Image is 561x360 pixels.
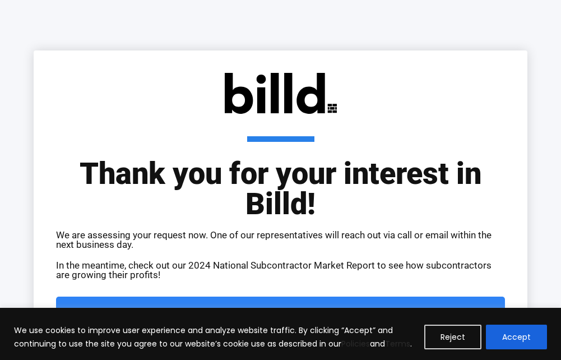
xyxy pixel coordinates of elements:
button: Reject [424,325,481,349]
p: We use cookies to improve user experience and analyze website traffic. By clicking “Accept” and c... [14,324,416,350]
p: In the meantime, check out our 2024 National Subcontractor Market Report to see how subcontractor... [56,261,505,280]
p: We are assessing your request now. One of our representatives will reach out via call or email wi... [56,230,505,250]
h1: Thank you for your interest in Billd! [56,136,505,219]
a: Policies [341,338,370,349]
button: Accept [486,325,547,349]
a: Terms [385,338,410,349]
a: Get the Free Report [56,297,505,327]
